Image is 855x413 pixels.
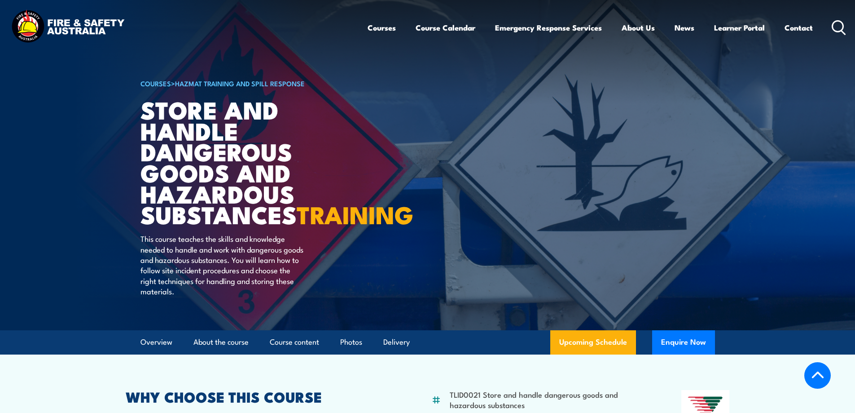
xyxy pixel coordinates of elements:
[140,78,171,88] a: COURSES
[175,78,305,88] a: HAZMAT Training and Spill Response
[140,233,304,296] p: This course teaches the skills and knowledge needed to handle and work with dangerous goods and h...
[140,78,362,89] h6: >
[714,16,765,40] a: Learner Portal
[297,195,413,232] strong: TRAINING
[622,16,655,40] a: About Us
[270,330,319,354] a: Course content
[675,16,694,40] a: News
[450,389,638,410] li: TLID0021 Store and handle dangerous goods and hazardous substances
[652,330,715,355] button: Enquire Now
[140,330,172,354] a: Overview
[383,330,410,354] a: Delivery
[416,16,475,40] a: Course Calendar
[495,16,602,40] a: Emergency Response Services
[193,330,249,354] a: About the course
[785,16,813,40] a: Contact
[126,390,388,403] h2: WHY CHOOSE THIS COURSE
[140,99,362,225] h1: Store And Handle Dangerous Goods and Hazardous Substances
[340,330,362,354] a: Photos
[368,16,396,40] a: Courses
[550,330,636,355] a: Upcoming Schedule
